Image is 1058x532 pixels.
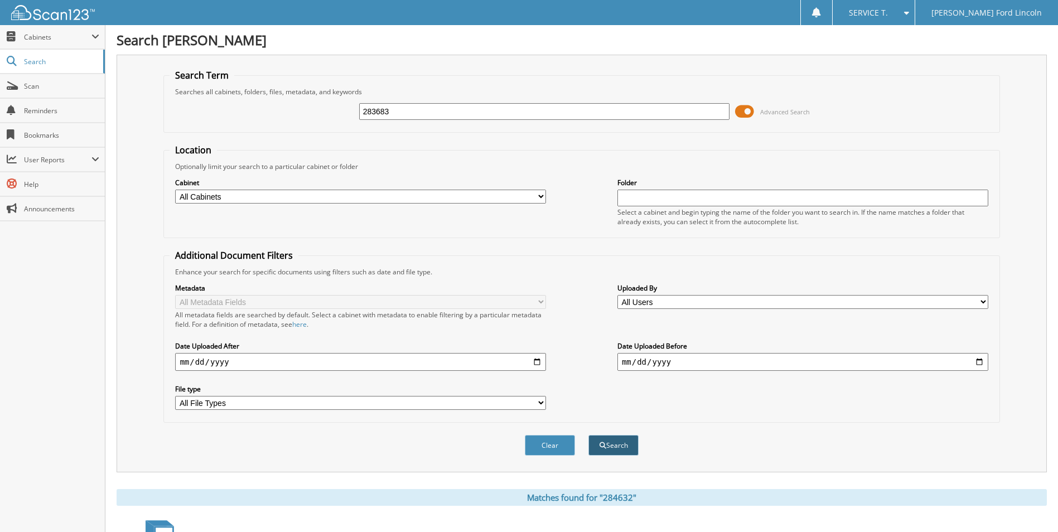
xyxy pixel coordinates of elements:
span: SERVICE T. [849,9,888,16]
legend: Additional Document Filters [170,249,298,262]
span: Search [24,57,98,66]
a: here [292,320,307,329]
span: User Reports [24,155,91,165]
input: end [617,353,988,371]
label: Date Uploaded After [175,341,546,351]
img: scan123-logo-white.svg [11,5,95,20]
span: [PERSON_NAME] Ford Lincoln [931,9,1042,16]
div: Select a cabinet and begin typing the name of the folder you want to search in. If the name match... [617,207,988,226]
span: Reminders [24,106,99,115]
span: Advanced Search [760,108,810,116]
span: Help [24,180,99,189]
span: Announcements [24,204,99,214]
span: Cabinets [24,32,91,42]
label: Cabinet [175,178,546,187]
div: All metadata fields are searched by default. Select a cabinet with metadata to enable filtering b... [175,310,546,329]
label: Date Uploaded Before [617,341,988,351]
label: Metadata [175,283,546,293]
h1: Search [PERSON_NAME] [117,31,1047,49]
input: start [175,353,546,371]
label: Folder [617,178,988,187]
label: Uploaded By [617,283,988,293]
span: Scan [24,81,99,91]
span: Bookmarks [24,130,99,140]
iframe: Chat Widget [1002,478,1058,532]
div: Optionally limit your search to a particular cabinet or folder [170,162,993,171]
div: Matches found for "284632" [117,489,1047,506]
label: File type [175,384,546,394]
div: Searches all cabinets, folders, files, metadata, and keywords [170,87,993,96]
button: Clear [525,435,575,456]
div: Enhance your search for specific documents using filters such as date and file type. [170,267,993,277]
legend: Location [170,144,217,156]
button: Search [588,435,639,456]
legend: Search Term [170,69,234,81]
